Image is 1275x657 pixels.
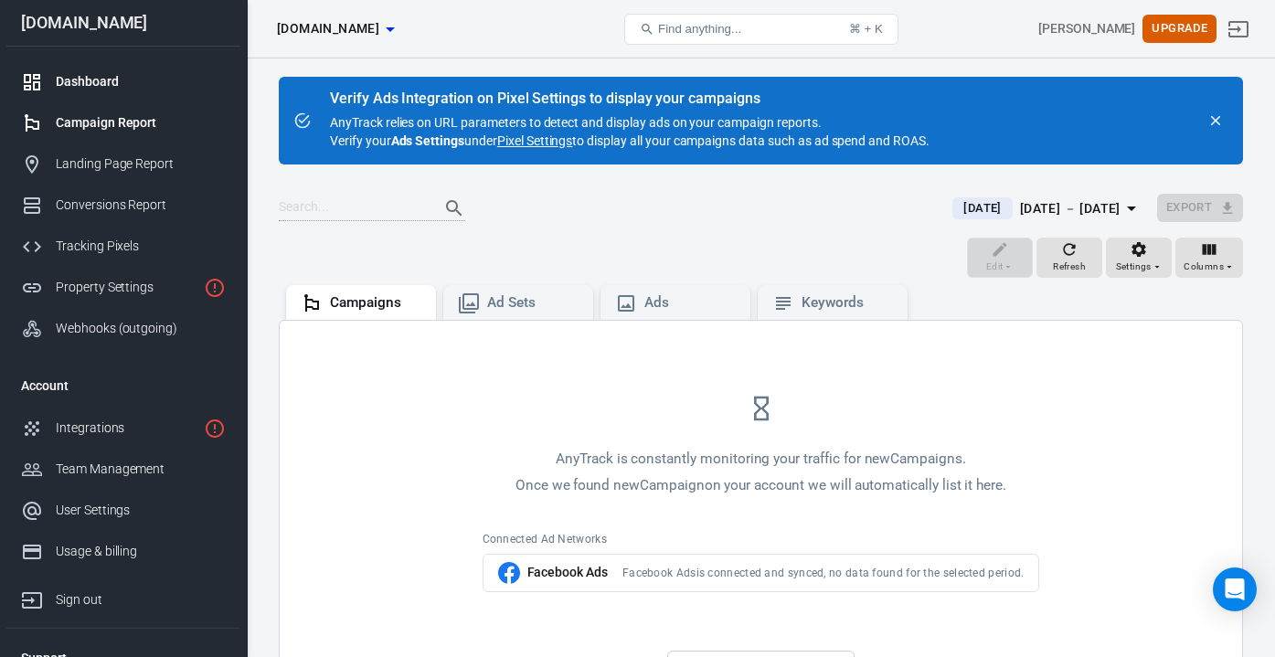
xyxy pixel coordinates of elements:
[1213,567,1257,611] div: Open Intercom Messenger
[938,194,1156,224] button: [DATE][DATE] － [DATE]
[1053,259,1086,275] span: Refresh
[204,277,226,299] svg: Property is not installed yet
[802,293,893,313] div: Keywords
[6,267,240,308] a: Property Settings
[330,91,930,150] div: AnyTrack relies on URL parameters to detect and display ads on your campaign reports. Verify your...
[1217,7,1260,51] a: Sign out
[56,237,226,256] div: Tracking Pixels
[270,12,401,46] button: [DOMAIN_NAME]
[277,17,379,40] span: lavalen.co.id
[483,450,1040,469] p: AnyTrack is constantly monitoring your traffic for new Campaigns .
[1036,238,1102,278] button: Refresh
[56,196,226,215] div: Conversions Report
[204,418,226,440] svg: 1 networks not verified yet
[56,460,226,479] div: Team Management
[56,590,226,609] div: Sign out
[1142,15,1217,43] button: Upgrade
[6,449,240,490] a: Team Management
[483,476,1040,495] p: Once we found new Campaign on your account we will automatically list it here.
[432,186,476,230] button: Search
[6,61,240,102] a: Dashboard
[1203,108,1228,133] button: close
[956,199,1008,217] span: [DATE]
[6,408,240,449] a: Integrations
[6,572,240,620] a: Sign out
[624,14,898,45] button: Find anything...⌘ + K
[279,196,425,220] input: Search...
[6,15,240,31] div: [DOMAIN_NAME]
[56,154,226,174] div: Landing Page Report
[849,22,883,36] div: ⌘ + K
[483,532,607,546] span: Connected Ad Networks
[6,143,240,185] a: Landing Page Report
[1106,238,1172,278] button: Settings
[6,102,240,143] a: Campaign Report
[56,319,226,338] div: Webhooks (outgoing)
[1038,19,1135,38] div: Account id: r6YIU03B
[56,113,226,132] div: Campaign Report
[1020,197,1121,220] div: [DATE] － [DATE]
[6,364,240,408] li: Account
[330,293,421,313] div: Campaigns
[56,278,197,297] div: Property Settings
[527,563,608,582] span: Facebook Ads
[6,490,240,531] a: User Settings
[622,566,1025,580] span: Facebook Ads is connected and synced, no data found for the selected period.
[6,226,240,267] a: Tracking Pixels
[56,419,197,438] div: Integrations
[330,90,930,108] div: Verify Ads Integration on Pixel Settings to display your campaigns
[56,542,226,561] div: Usage & billing
[6,185,240,226] a: Conversions Report
[6,531,240,572] a: Usage & billing
[391,133,465,148] strong: Ads Settings
[644,293,736,313] div: Ads
[1184,259,1224,275] span: Columns
[6,308,240,349] a: Webhooks (outgoing)
[1175,238,1243,278] button: Columns
[487,293,579,313] div: Ad Sets
[658,22,741,36] span: Find anything...
[1116,259,1152,275] span: Settings
[56,501,226,520] div: User Settings
[56,72,226,91] div: Dashboard
[497,132,572,150] a: Pixel Settings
